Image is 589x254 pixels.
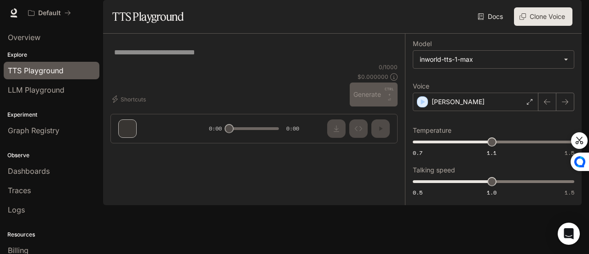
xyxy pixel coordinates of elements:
p: Model [413,41,432,47]
p: Voice [413,83,429,89]
p: [PERSON_NAME] [432,97,485,106]
span: 0.5 [413,189,422,196]
p: 0 / 1000 [379,63,398,71]
div: inworld-tts-1-max [413,51,574,68]
button: Clone Voice [514,7,572,26]
span: 1.1 [487,149,497,157]
button: Shortcuts [110,92,150,106]
button: All workspaces [24,4,75,22]
div: inworld-tts-1-max [420,55,559,64]
span: 1.5 [565,189,574,196]
span: 1.0 [487,189,497,196]
a: Docs [476,7,507,26]
p: Default [38,9,61,17]
h1: TTS Playground [112,7,184,26]
p: Talking speed [413,167,455,173]
div: Open Intercom Messenger [558,223,580,245]
span: 1.5 [565,149,574,157]
span: 0.7 [413,149,422,157]
p: $ 0.000000 [358,73,388,81]
p: Temperature [413,127,451,134]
